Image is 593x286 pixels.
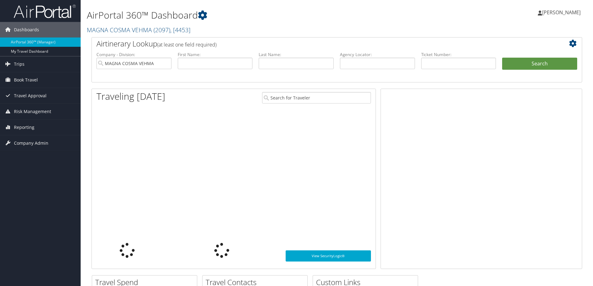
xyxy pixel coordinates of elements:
[14,120,34,135] span: Reporting
[542,9,581,16] span: [PERSON_NAME]
[154,26,170,34] span: ( 2097 )
[538,3,587,22] a: [PERSON_NAME]
[502,58,577,70] button: Search
[157,41,216,48] span: (at least one field required)
[421,51,496,58] label: Ticket Number:
[96,90,165,103] h1: Traveling [DATE]
[178,51,253,58] label: First Name:
[14,72,38,88] span: Book Travel
[14,88,47,103] span: Travel Approval
[96,38,536,49] h2: Airtinerary Lookup
[87,26,190,34] a: MAGNA COSMA VEHMA
[14,104,51,119] span: Risk Management
[14,22,39,37] span: Dashboards
[14,4,76,19] img: airportal-logo.png
[87,9,420,22] h1: AirPortal 360™ Dashboard
[340,51,415,58] label: Agency Locator:
[14,56,25,72] span: Trips
[286,250,371,262] a: View SecurityLogic®
[262,92,371,103] input: Search for Traveler
[14,135,48,151] span: Company Admin
[96,51,172,58] label: Company - Division:
[170,26,190,34] span: , [ 4453 ]
[259,51,334,58] label: Last Name:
